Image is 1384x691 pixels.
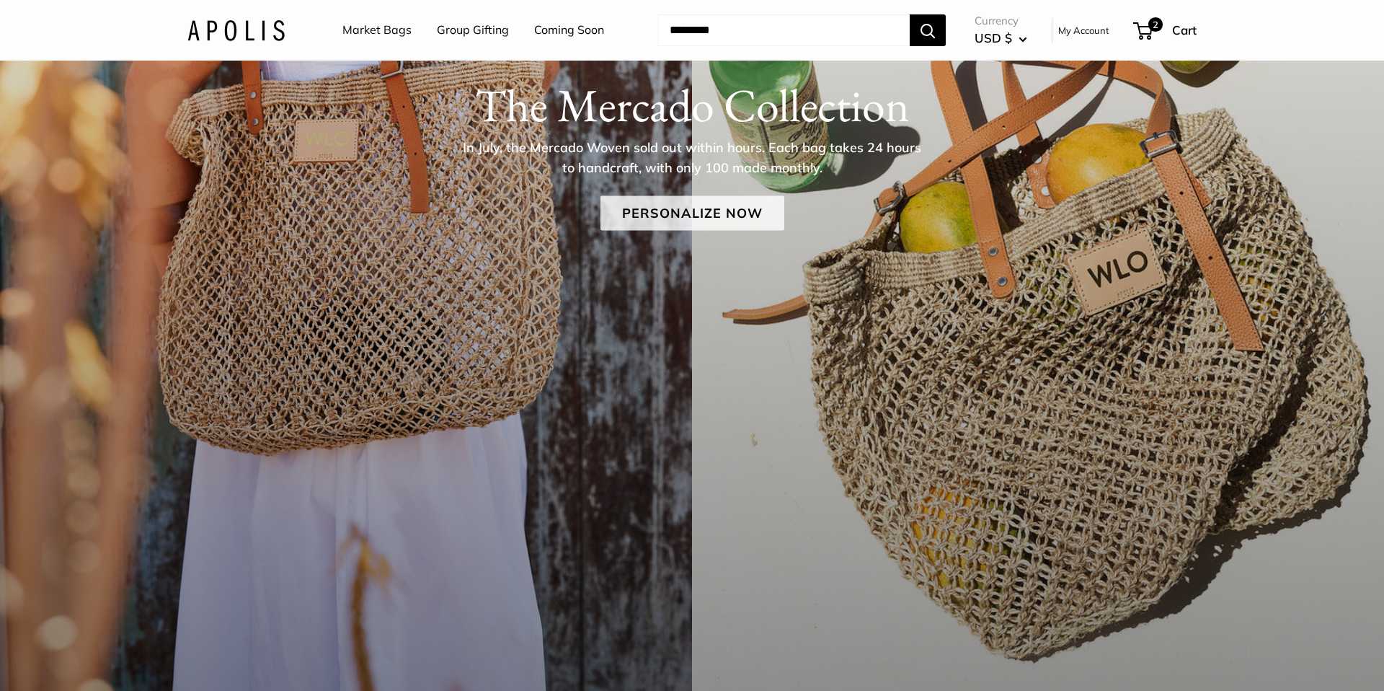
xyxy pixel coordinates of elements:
img: Apolis [187,19,285,40]
p: In July, the Mercado Woven sold out within hours. Each bag takes 24 hours to handcraft, with only... [458,137,926,177]
span: Currency [975,11,1027,31]
a: Coming Soon [534,19,604,41]
h1: The Mercado Collection [187,77,1197,132]
a: Market Bags [342,19,412,41]
span: 2 [1148,17,1163,32]
button: Search [910,14,946,46]
span: Cart [1172,22,1197,38]
input: Search... [658,14,910,46]
span: USD $ [975,30,1012,45]
a: Personalize Now [600,195,784,230]
a: My Account [1058,22,1109,39]
button: USD $ [975,27,1027,50]
a: 2 Cart [1135,19,1197,42]
a: Group Gifting [437,19,509,41]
